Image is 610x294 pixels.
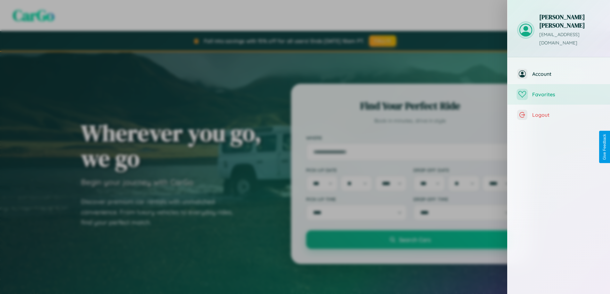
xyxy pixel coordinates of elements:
[602,134,607,160] div: Give Feedback
[532,91,600,98] span: Favorites
[508,84,610,105] button: Favorites
[532,112,600,118] span: Logout
[539,31,600,47] p: [EMAIL_ADDRESS][DOMAIN_NAME]
[539,13,600,29] h3: [PERSON_NAME] [PERSON_NAME]
[508,105,610,125] button: Logout
[508,64,610,84] button: Account
[532,71,600,77] span: Account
